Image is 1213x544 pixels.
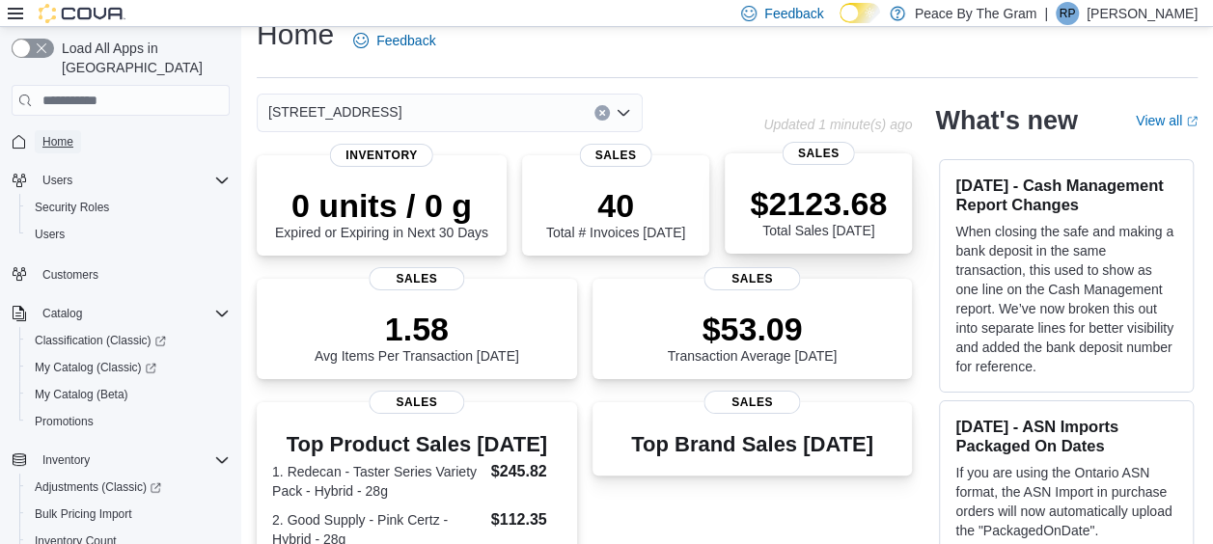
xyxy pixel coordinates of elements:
[955,222,1177,376] p: When closing the safe and making a bank deposit in the same transaction, this used to show as one...
[257,15,334,54] h1: Home
[19,194,237,221] button: Security Roles
[27,383,230,406] span: My Catalog (Beta)
[42,173,72,188] span: Users
[35,449,230,472] span: Inventory
[668,310,838,364] div: Transaction Average [DATE]
[330,144,433,167] span: Inventory
[1186,116,1198,127] svg: External link
[275,186,488,225] p: 0 units / 0 g
[704,267,800,290] span: Sales
[39,4,125,23] img: Cova
[35,506,132,522] span: Bulk Pricing Import
[27,383,136,406] a: My Catalog (Beta)
[35,449,97,472] button: Inventory
[35,129,230,153] span: Home
[272,433,562,456] h3: Top Product Sales [DATE]
[27,329,174,352] a: Classification (Classic)
[35,227,65,242] span: Users
[268,100,401,123] span: [STREET_ADDRESS]
[1136,113,1198,128] a: View allExternal link
[35,169,230,192] span: Users
[763,117,912,132] p: Updated 1 minute(s) ago
[27,356,164,379] a: My Catalog (Classic)
[275,186,488,240] div: Expired or Expiring in Next 30 Days
[750,184,887,223] p: $2123.68
[546,186,685,225] p: 40
[42,134,73,150] span: Home
[19,221,237,248] button: Users
[915,2,1037,25] p: Peace By The Gram
[4,127,237,155] button: Home
[315,310,519,348] p: 1.58
[783,142,855,165] span: Sales
[27,503,230,526] span: Bulk Pricing Import
[704,391,800,414] span: Sales
[955,417,1177,455] h3: [DATE] - ASN Imports Packaged On Dates
[35,130,81,153] a: Home
[4,259,237,287] button: Customers
[35,302,90,325] button: Catalog
[1056,2,1079,25] div: Rob Pranger
[27,410,101,433] a: Promotions
[1087,2,1198,25] p: [PERSON_NAME]
[42,306,82,321] span: Catalog
[668,310,838,348] p: $53.09
[616,105,631,121] button: Open list of options
[27,196,117,219] a: Security Roles
[1044,2,1048,25] p: |
[4,447,237,474] button: Inventory
[27,503,140,526] a: Bulk Pricing Import
[369,391,464,414] span: Sales
[19,501,237,528] button: Bulk Pricing Import
[42,452,90,468] span: Inventory
[35,200,109,215] span: Security Roles
[27,223,230,246] span: Users
[35,414,94,429] span: Promotions
[840,23,841,24] span: Dark Mode
[955,176,1177,214] h3: [DATE] - Cash Management Report Changes
[4,300,237,327] button: Catalog
[27,223,72,246] a: Users
[376,31,435,50] span: Feedback
[27,196,230,219] span: Security Roles
[27,329,230,352] span: Classification (Classic)
[19,408,237,435] button: Promotions
[4,167,237,194] button: Users
[19,474,237,501] a: Adjustments (Classic)
[491,508,562,531] dd: $112.35
[27,410,230,433] span: Promotions
[35,261,230,286] span: Customers
[27,476,230,499] span: Adjustments (Classic)
[955,463,1177,540] p: If you are using the Ontario ASN format, the ASN Import in purchase orders will now automatically...
[54,39,230,77] span: Load All Apps in [GEOGRAPHIC_DATA]
[491,460,562,483] dd: $245.82
[35,263,106,286] a: Customers
[35,302,230,325] span: Catalog
[35,333,166,348] span: Classification (Classic)
[594,105,610,121] button: Clear input
[35,387,128,402] span: My Catalog (Beta)
[272,462,483,501] dt: 1. Redecan - Taster Series Variety Pack - Hybrid - 28g
[27,476,169,499] a: Adjustments (Classic)
[1060,2,1076,25] span: RP
[19,381,237,408] button: My Catalog (Beta)
[19,327,237,354] a: Classification (Classic)
[369,267,464,290] span: Sales
[35,169,80,192] button: Users
[27,356,230,379] span: My Catalog (Classic)
[580,144,652,167] span: Sales
[35,360,156,375] span: My Catalog (Classic)
[42,267,98,283] span: Customers
[19,354,237,381] a: My Catalog (Classic)
[631,433,873,456] h3: Top Brand Sales [DATE]
[345,21,443,60] a: Feedback
[840,3,880,23] input: Dark Mode
[750,184,887,238] div: Total Sales [DATE]
[35,479,161,495] span: Adjustments (Classic)
[935,105,1077,136] h2: What's new
[315,310,519,364] div: Avg Items Per Transaction [DATE]
[546,186,685,240] div: Total # Invoices [DATE]
[764,4,823,23] span: Feedback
